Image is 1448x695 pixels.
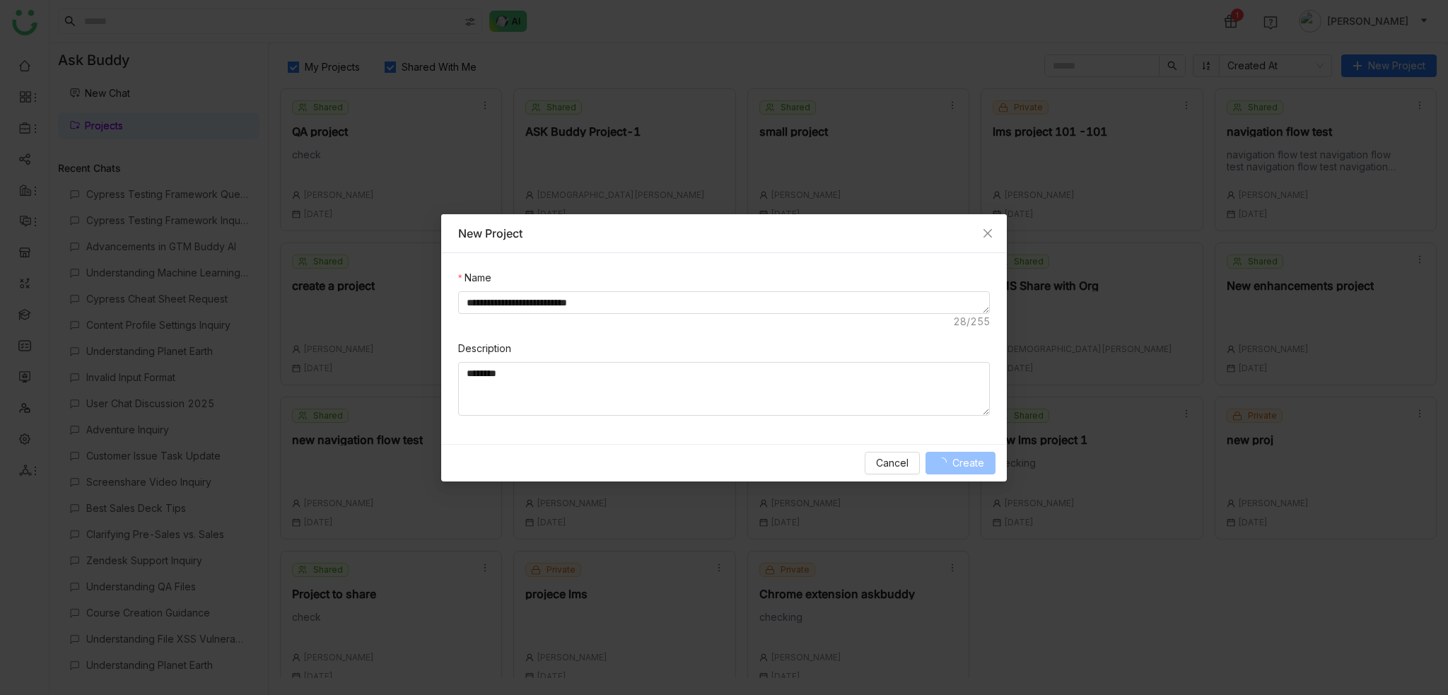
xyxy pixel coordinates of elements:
[458,341,511,356] label: Description
[865,452,920,474] button: Cancel
[926,452,995,474] button: Create
[876,455,909,471] span: Cancel
[458,270,491,286] label: Name
[969,214,1007,252] button: Close
[952,455,984,471] span: Create
[458,226,990,241] div: New Project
